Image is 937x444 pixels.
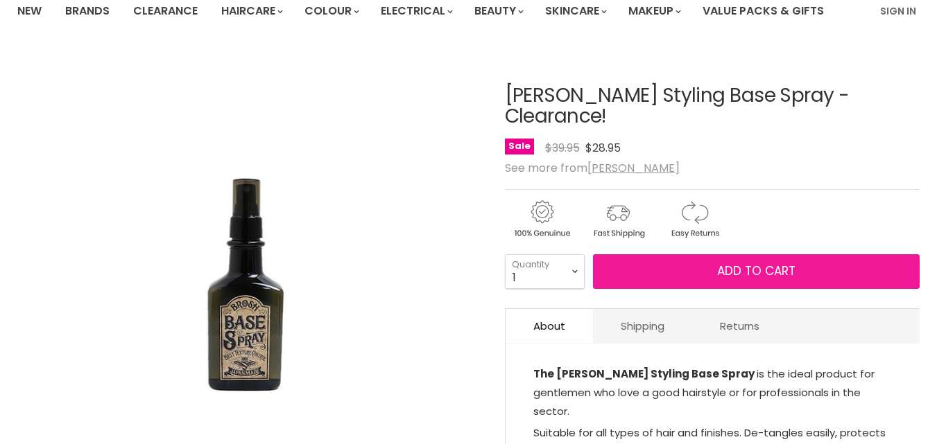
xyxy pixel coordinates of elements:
img: genuine.gif [505,198,578,240]
h1: [PERSON_NAME] Styling Base Spray - Clearance! [505,85,920,128]
span: See more from [505,160,680,176]
span: $28.95 [585,140,621,156]
a: Returns [692,309,787,343]
span: Sale [505,139,534,154]
strong: The [PERSON_NAME] Styling Base Spray [533,366,757,381]
img: returns.gif [657,198,731,240]
p: is the ideal product for gentlemen who love a good hairstyle or for professionals in the sector. [533,364,892,423]
a: Shipping [593,309,692,343]
a: [PERSON_NAME] [587,160,680,176]
span: $39.95 [545,140,580,156]
span: Add to cart [717,263,796,279]
select: Quantity [505,254,585,289]
img: shipping.gif [581,198,655,240]
a: About [506,309,593,343]
button: Add to cart [593,254,920,289]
